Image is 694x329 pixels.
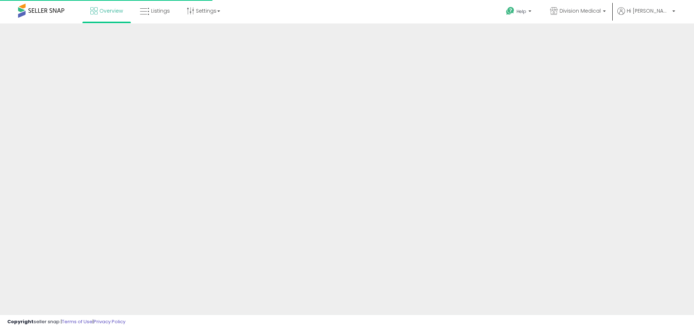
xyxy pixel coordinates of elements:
[617,7,675,23] a: Hi [PERSON_NAME]
[500,1,539,23] a: Help
[62,318,93,325] a: Terms of Use
[560,7,601,14] span: Division Medical
[7,319,125,325] div: seller snap | |
[506,7,515,16] i: Get Help
[627,7,670,14] span: Hi [PERSON_NAME]
[517,8,526,14] span: Help
[7,318,34,325] strong: Copyright
[99,7,123,14] span: Overview
[94,318,125,325] a: Privacy Policy
[151,7,170,14] span: Listings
